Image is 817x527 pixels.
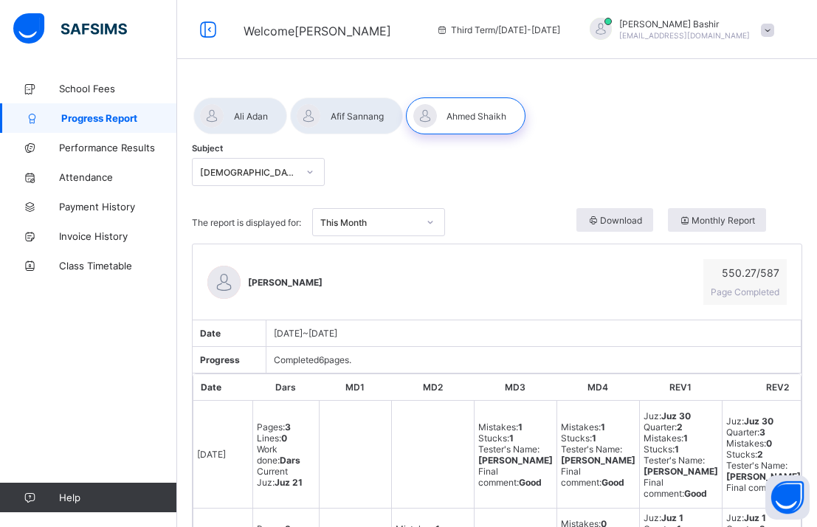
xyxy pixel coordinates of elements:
[644,444,679,455] span: Stucks :
[59,201,177,213] span: Payment History
[474,374,556,401] th: MD3
[200,354,240,365] span: Progress
[683,433,688,444] b: 1
[726,449,763,460] span: Stucks :
[281,433,287,444] b: 0
[509,433,514,444] b: 1
[320,217,418,228] div: This Month
[201,382,221,393] span: Date
[59,260,177,272] span: Class Timetable
[644,512,683,523] span: Juz :
[192,143,223,154] span: Subject
[668,208,802,236] a: Monthly Report
[644,466,718,477] b: [PERSON_NAME]
[765,475,810,520] button: Open asap
[59,171,177,183] span: Attendance
[711,286,779,297] span: Page Completed
[192,217,301,228] span: The report is displayed for:
[59,492,176,503] span: Help
[644,421,683,433] span: Quarter :
[575,18,782,42] div: HamidBashir
[619,31,750,40] span: [EMAIL_ADDRESS][DOMAIN_NAME]
[59,230,177,242] span: Invoice History
[726,460,801,482] span: Tester's Name :
[561,421,605,433] span: Mistakes :
[711,266,779,279] span: 550.27 / 587
[679,215,755,226] span: Monthly Report
[759,427,765,438] b: 3
[684,488,707,499] b: Good
[592,433,596,444] b: 1
[639,374,722,401] th: REV1
[197,449,226,460] span: [DATE]
[59,83,177,94] span: School Fees
[726,438,772,449] span: Mistakes :
[280,455,300,466] b: Dars
[726,471,801,482] b: [PERSON_NAME]
[601,477,624,488] b: Good
[744,416,773,427] b: Juz 30
[661,410,691,421] b: Juz 30
[519,477,542,488] b: Good
[274,328,337,339] span: [DATE] ~ [DATE]
[518,421,523,433] b: 1
[275,477,303,488] b: Juz 21
[61,112,177,124] span: Progress Report
[13,13,127,44] img: safsims
[675,444,679,455] b: 1
[726,482,812,493] span: Final comment :
[744,512,766,523] b: Juz 1
[257,421,291,444] span: Pages: Lines:
[248,277,323,288] span: [PERSON_NAME]
[478,444,553,466] span: Tester's Name :
[726,416,773,427] span: Juz :
[200,328,221,339] span: Date
[319,374,391,401] th: MD1
[561,433,596,444] span: Stucks :
[677,421,683,433] b: 2
[285,421,291,433] b: 3
[766,438,772,449] b: 0
[274,354,351,365] span: Completed 6 pages.
[257,444,300,466] span: Work done :
[619,18,750,30] span: [PERSON_NAME] Bashir
[561,444,635,466] span: Tester's Name :
[252,374,319,401] th: Dars
[244,24,391,38] span: Welcome [PERSON_NAME]
[661,512,683,523] b: Juz 1
[757,449,763,460] b: 2
[601,421,605,433] b: 1
[556,374,639,401] th: MD4
[561,455,635,466] b: [PERSON_NAME]
[200,167,297,178] div: [DEMOGRAPHIC_DATA] Memorisation
[561,466,624,488] span: Final comment :
[391,374,474,401] th: MD2
[478,421,523,433] span: Mistakes :
[436,24,560,35] span: session/term information
[587,215,642,226] span: Download
[478,466,542,488] span: Final comment :
[478,433,514,444] span: Stucks :
[59,142,177,154] span: Performance Results
[257,466,303,488] span: Current Juz :
[644,477,707,499] span: Final comment :
[644,410,691,421] span: Juz :
[644,455,718,477] span: Tester's Name :
[726,427,765,438] span: Quarter :
[726,512,766,523] span: Juz :
[644,433,688,444] span: Mistakes :
[478,455,553,466] b: [PERSON_NAME]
